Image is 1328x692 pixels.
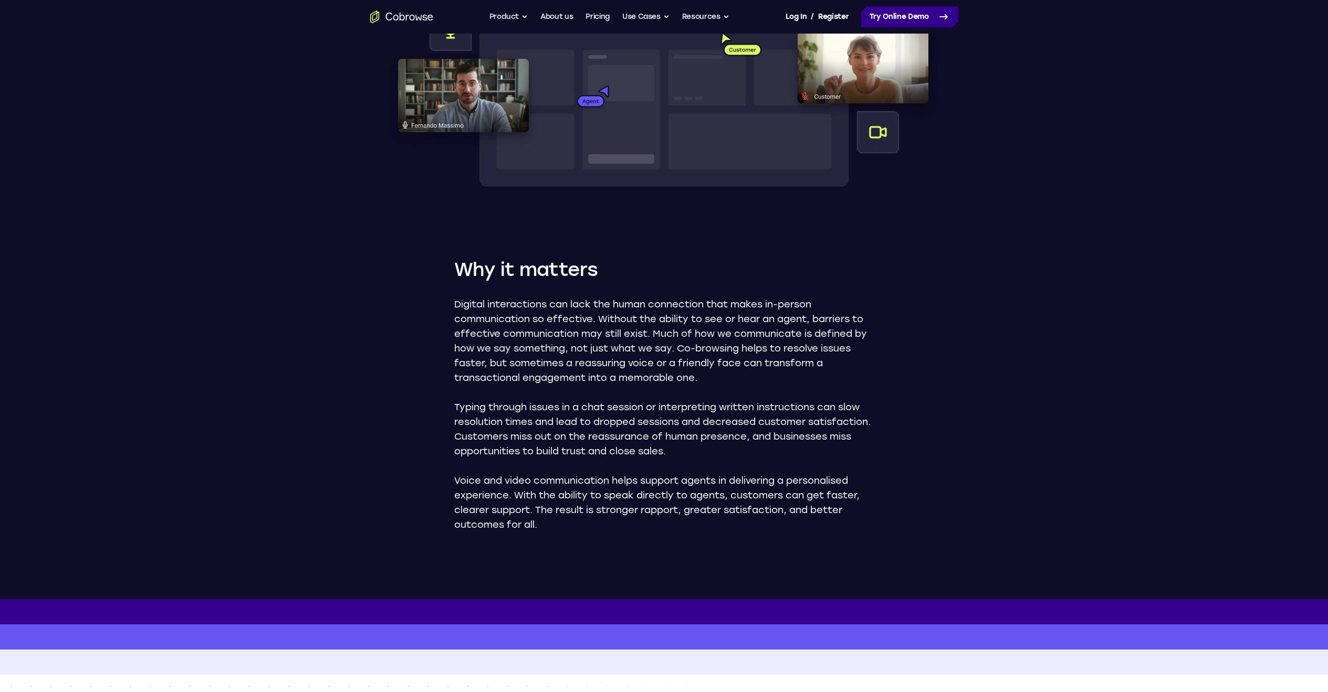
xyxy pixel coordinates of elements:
[622,6,670,27] button: Use Cases
[454,473,874,532] p: Voice and video communication helps support agents in delivering a personalised experience. With ...
[454,257,874,282] h2: Why it matters
[585,6,610,27] a: Pricing
[540,6,573,27] a: About us
[454,400,874,459] p: Typing through issues in a chat session or interpreting written instructions can slow resolution ...
[454,297,874,385] p: Digital interactions can lack the human connection that makes in-person communication so effectiv...
[682,6,729,27] button: Resources
[786,6,807,27] a: Log In
[811,10,814,23] span: /
[818,6,849,27] a: Register
[861,6,958,27] a: Try Online Demo
[489,6,528,27] button: Product
[370,10,433,23] a: Go to the home page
